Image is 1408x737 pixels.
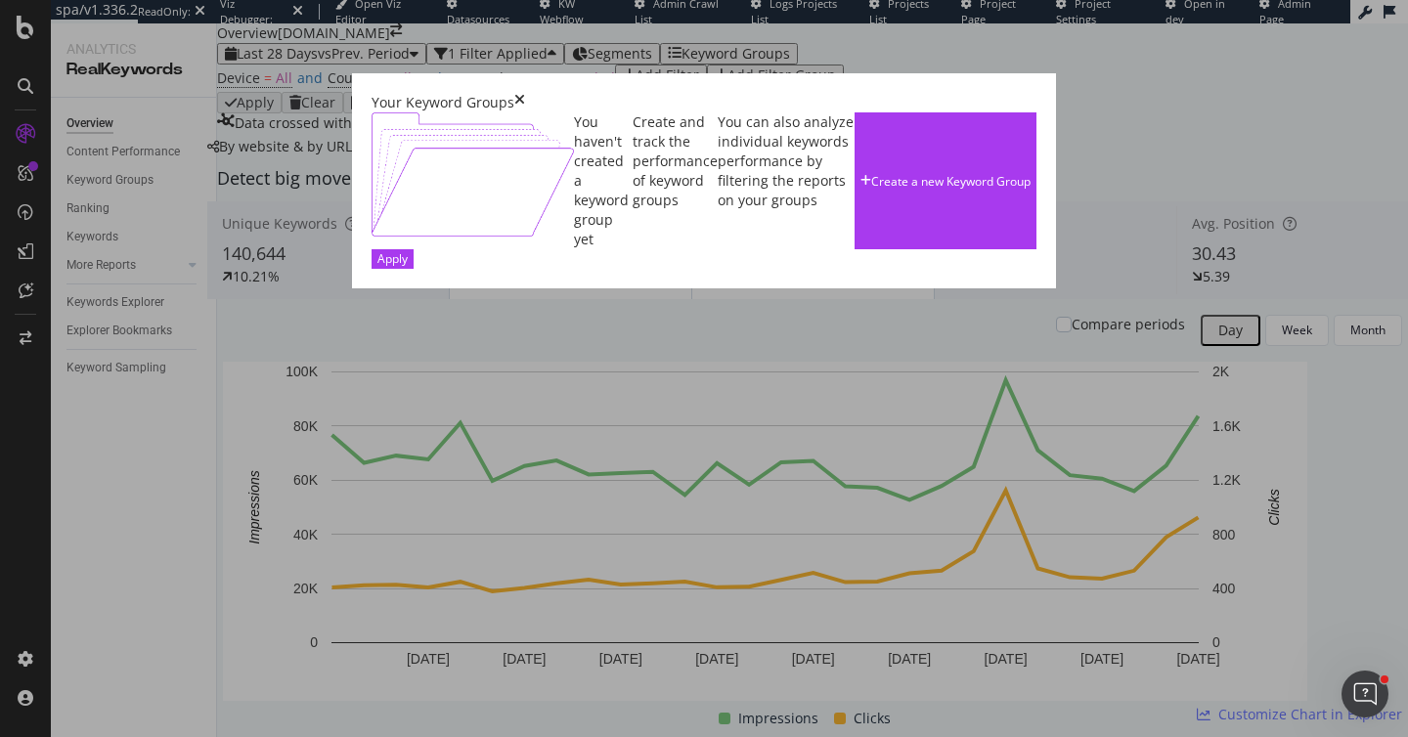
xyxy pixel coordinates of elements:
[633,112,718,249] div: Create and track the performance of keyword groups
[855,112,1036,249] button: Create a new Keyword Group
[871,173,1031,190] div: Create a new Keyword Group
[574,112,634,249] div: You haven't created a keyword group yet
[718,112,855,249] div: You can also analyze individual keywords performance by filtering the reports on your groups
[1342,671,1388,717] iframe: Intercom live chat
[372,249,414,268] button: Apply
[377,250,408,267] div: Apply
[352,73,1056,287] div: modal
[514,93,525,112] div: times
[372,93,514,112] div: Your Keyword Groups
[372,112,574,237] img: BLvG-C8o.png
